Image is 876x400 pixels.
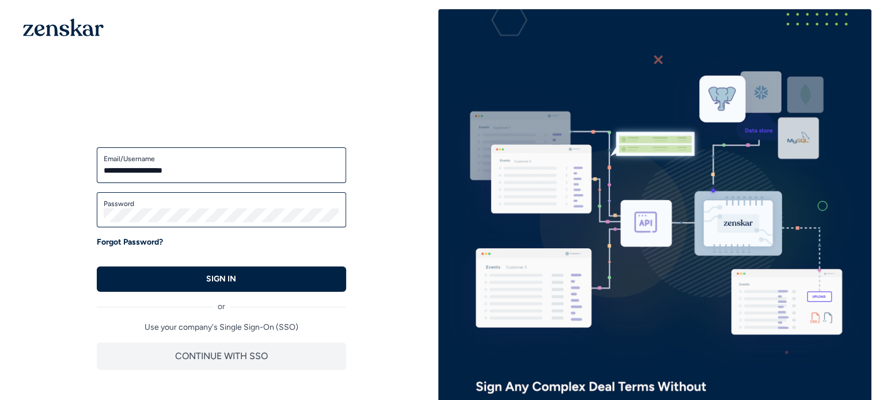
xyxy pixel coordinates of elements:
[104,199,339,208] label: Password
[23,18,104,36] img: 1OGAJ2xQqyY4LXKgY66KYq0eOWRCkrZdAb3gUhuVAqdWPZE9SRJmCz+oDMSn4zDLXe31Ii730ItAGKgCKgCCgCikA4Av8PJUP...
[97,342,346,370] button: CONTINUE WITH SSO
[97,322,346,333] p: Use your company's Single Sign-On (SSO)
[104,154,339,163] label: Email/Username
[206,273,236,285] p: SIGN IN
[97,292,346,313] div: or
[97,266,346,292] button: SIGN IN
[97,237,163,248] a: Forgot Password?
